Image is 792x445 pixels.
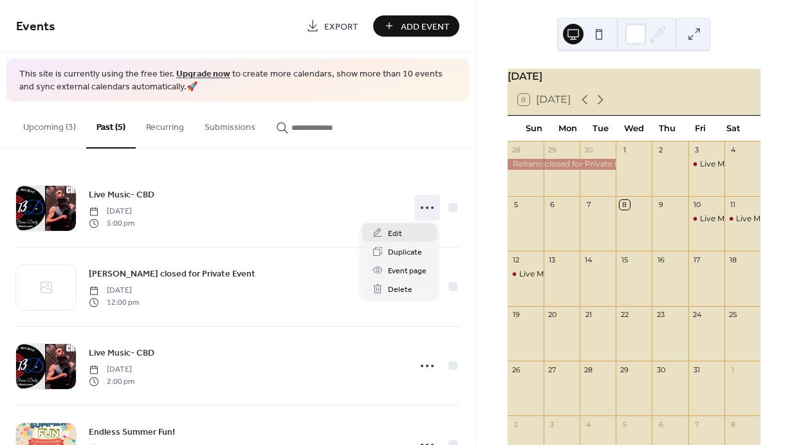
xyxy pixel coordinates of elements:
[508,69,760,84] div: [DATE]
[89,376,134,387] span: 2:00 pm
[548,145,557,155] div: 29
[728,200,738,210] div: 11
[692,145,702,155] div: 3
[89,268,255,281] span: [PERSON_NAME] closed for Private Event
[684,116,717,141] div: Fri
[692,255,702,264] div: 17
[728,365,738,374] div: 1
[728,310,738,320] div: 25
[724,213,760,224] div: Live Music- Last Call
[584,255,593,264] div: 14
[620,365,629,374] div: 29
[89,347,154,360] span: Live Music- CBD
[548,419,557,429] div: 3
[297,15,368,37] a: Export
[388,283,412,296] span: Delete
[688,159,724,170] div: Live Music- CBD
[548,310,557,320] div: 20
[692,200,702,210] div: 10
[89,187,154,202] a: Live Music- CBD
[86,102,136,149] button: Past (5)
[620,310,629,320] div: 22
[620,200,629,210] div: 8
[508,269,544,280] div: Live Music- Anthony Taylor
[692,419,702,429] div: 7
[511,419,521,429] div: 2
[388,264,427,278] span: Event page
[89,285,139,296] span: [DATE]
[728,255,738,264] div: 18
[692,310,702,320] div: 24
[176,66,230,83] a: Upgrade now
[584,365,593,374] div: 28
[656,255,665,264] div: 16
[401,20,450,33] span: Add Event
[551,116,584,141] div: Mon
[584,116,618,141] div: Tue
[89,188,154,202] span: Live Music- CBD
[511,145,521,155] div: 28
[728,419,738,429] div: 8
[89,424,175,439] a: Endless Summer Fun!
[373,15,459,37] button: Add Event
[620,255,629,264] div: 15
[518,116,551,141] div: Sun
[89,206,134,217] span: [DATE]
[692,365,702,374] div: 31
[728,145,738,155] div: 4
[700,159,763,170] div: Live Music- CBD
[511,200,521,210] div: 5
[508,159,616,170] div: Reitano closed for Private Event
[656,145,665,155] div: 2
[617,116,650,141] div: Wed
[89,345,154,360] a: Live Music- CBD
[388,246,422,259] span: Duplicate
[16,14,55,39] span: Events
[388,227,402,241] span: Edit
[89,266,255,281] a: [PERSON_NAME] closed for Private Event
[656,310,665,320] div: 23
[136,102,194,147] button: Recurring
[620,145,629,155] div: 1
[656,365,665,374] div: 30
[548,200,557,210] div: 6
[89,217,134,229] span: 5:00 pm
[650,116,684,141] div: Thu
[548,365,557,374] div: 27
[584,310,593,320] div: 21
[511,365,521,374] div: 26
[548,255,557,264] div: 13
[19,68,456,93] span: This site is currently using the free tier. to create more calendars, show more than 10 events an...
[584,419,593,429] div: 4
[511,255,521,264] div: 12
[13,102,86,147] button: Upcoming (3)
[89,364,134,376] span: [DATE]
[656,200,665,210] div: 9
[89,426,175,439] span: Endless Summer Fun!
[89,296,139,308] span: 12:00 pm
[324,20,358,33] span: Export
[194,102,266,147] button: Submissions
[656,419,665,429] div: 6
[717,116,750,141] div: Sat
[584,200,593,210] div: 7
[519,269,632,280] div: Live Music- [PERSON_NAME]
[511,310,521,320] div: 19
[584,145,593,155] div: 30
[620,419,629,429] div: 5
[688,213,724,224] div: Live Music- Brennan Edwards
